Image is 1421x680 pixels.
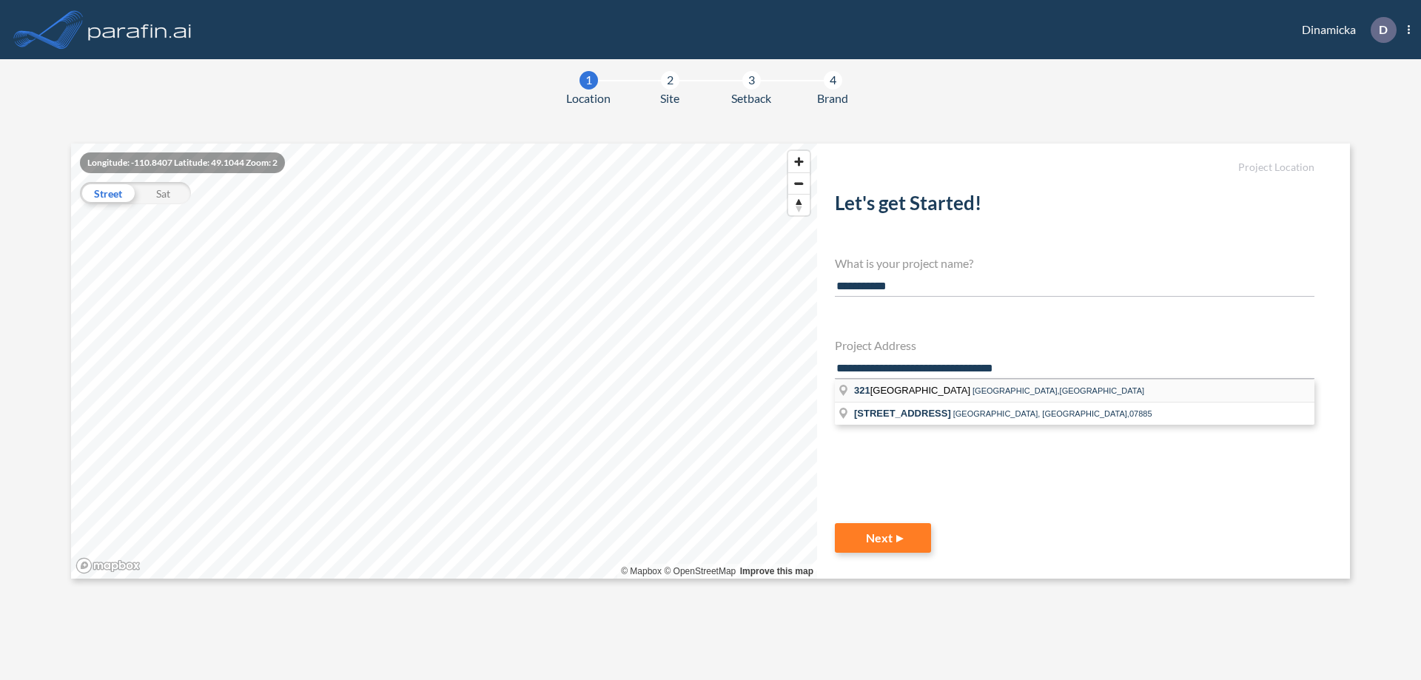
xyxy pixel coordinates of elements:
button: Zoom in [788,151,810,172]
canvas: Map [71,144,817,579]
div: Sat [135,182,191,204]
div: 1 [580,71,598,90]
div: Street [80,182,135,204]
a: OpenStreetMap [664,566,736,576]
span: Site [660,90,679,107]
span: 321 [854,385,870,396]
button: Next [835,523,931,553]
a: Mapbox homepage [75,557,141,574]
h4: What is your project name? [835,256,1314,270]
div: Dinamicka [1280,17,1410,43]
span: Brand [817,90,848,107]
h2: Let's get Started! [835,192,1314,221]
h4: Project Address [835,338,1314,352]
span: [GEOGRAPHIC_DATA] [854,385,972,396]
span: Reset bearing to north [788,195,810,215]
img: logo [85,15,195,44]
h5: Project Location [835,161,1314,174]
span: [GEOGRAPHIC_DATA], [GEOGRAPHIC_DATA],07885 [953,409,1152,418]
div: 4 [824,71,842,90]
a: Mapbox [621,566,662,576]
span: [GEOGRAPHIC_DATA],[GEOGRAPHIC_DATA] [972,386,1144,395]
button: Zoom out [788,172,810,194]
button: Reset bearing to north [788,194,810,215]
span: Location [566,90,611,107]
div: Longitude: -110.8407 Latitude: 49.1044 Zoom: 2 [80,152,285,173]
div: 3 [742,71,761,90]
span: Zoom out [788,173,810,194]
span: Setback [731,90,771,107]
a: Improve this map [740,566,813,576]
span: [STREET_ADDRESS] [854,408,951,419]
div: 2 [661,71,679,90]
p: D [1379,23,1388,36]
